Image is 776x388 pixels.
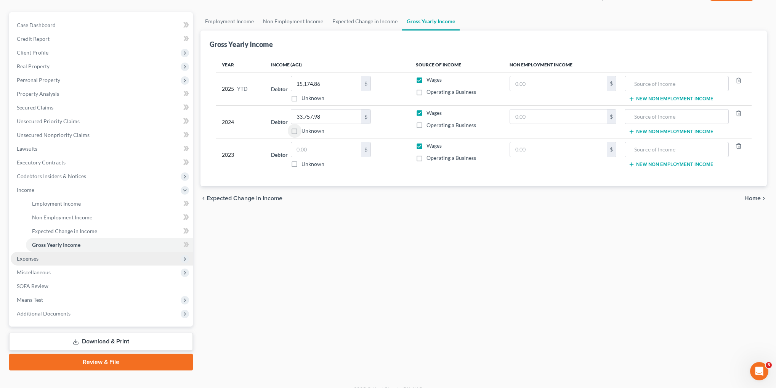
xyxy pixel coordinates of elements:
span: Means Test [17,296,43,303]
i: chevron_right [761,195,767,201]
span: Client Profile [17,49,48,56]
span: Expected Change in Income [32,228,97,234]
a: Secured Claims [11,101,193,114]
iframe: Intercom live chat [750,362,768,380]
span: Income [17,187,34,193]
a: Gross Yearly Income [402,12,460,31]
span: Unsecured Priority Claims [17,118,80,124]
input: 0.00 [291,109,361,124]
span: Non Employment Income [32,214,92,221]
th: Non Employment Income [503,57,752,72]
a: SOFA Review [11,279,193,293]
span: Wages [426,109,442,116]
span: Operating a Business [426,155,476,161]
span: Unsecured Nonpriority Claims [17,132,90,138]
a: Gross Yearly Income [26,238,193,252]
th: Income (AGI) [265,57,410,72]
div: 2025 [222,76,259,102]
span: Real Property [17,63,50,69]
input: 0.00 [510,142,607,157]
span: Codebtors Insiders & Notices [17,173,86,179]
span: Gross Yearly Income [32,241,80,248]
span: Property Analysis [17,90,59,97]
button: Home chevron_right [744,195,767,201]
span: Expenses [17,255,38,262]
div: $ [607,109,616,124]
button: New Non Employment Income [628,129,713,135]
label: Debtor [271,118,288,126]
input: 0.00 [510,109,607,124]
div: $ [361,142,370,157]
a: Unsecured Nonpriority Claims [11,128,193,142]
span: Employment Income [32,200,81,207]
span: SOFA Review [17,283,48,289]
button: chevron_left Expected Change in Income [200,195,282,201]
span: Miscellaneous [17,269,51,275]
th: Source of Income [410,57,503,72]
input: Source of Income [629,76,724,91]
input: Source of Income [629,109,724,124]
span: Personal Property [17,77,60,83]
label: Debtor [271,151,288,159]
label: Debtor [271,85,288,93]
div: $ [361,76,370,91]
div: 2024 [222,109,259,135]
span: Expected Change in Income [207,195,282,201]
span: Lawsuits [17,145,37,152]
input: Source of Income [629,142,724,157]
a: Employment Income [26,197,193,211]
span: 3 [766,362,772,368]
span: Executory Contracts [17,159,66,166]
input: 0.00 [291,76,361,91]
div: $ [607,142,616,157]
a: Credit Report [11,32,193,46]
a: Non Employment Income [258,12,328,31]
button: New Non Employment Income [628,161,713,167]
div: $ [607,76,616,91]
a: Expected Change in Income [328,12,402,31]
a: Employment Income [200,12,258,31]
span: Operating a Business [426,89,476,95]
a: Unsecured Priority Claims [11,114,193,128]
span: Secured Claims [17,104,53,111]
input: 0.00 [510,76,607,91]
span: YTD [237,85,248,93]
a: Case Dashboard [11,18,193,32]
a: Executory Contracts [11,156,193,169]
span: Wages [426,76,442,83]
a: Non Employment Income [26,211,193,224]
button: New Non Employment Income [628,96,713,102]
a: Property Analysis [11,87,193,101]
span: Credit Report [17,35,50,42]
i: chevron_left [200,195,207,201]
a: Expected Change in Income [26,224,193,238]
label: Unknown [301,94,324,102]
label: Unknown [301,127,324,135]
label: Unknown [301,160,324,168]
a: Lawsuits [11,142,193,156]
span: Case Dashboard [17,22,56,28]
div: Gross Yearly Income [210,40,273,49]
div: 2023 [222,142,259,168]
th: Year [216,57,265,72]
input: 0.00 [291,142,361,157]
span: Additional Documents [17,310,71,317]
span: Home [744,195,761,201]
a: Download & Print [9,333,193,351]
span: Operating a Business [426,122,476,128]
span: Wages [426,142,442,149]
a: Review & File [9,354,193,370]
div: $ [361,109,370,124]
